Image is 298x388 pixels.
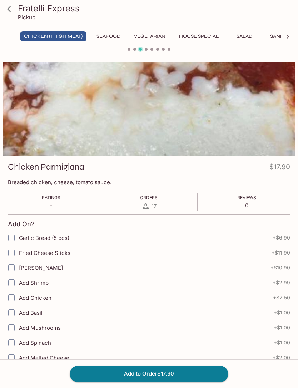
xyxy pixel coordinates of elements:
span: Fried Cheese Sticks [19,250,70,256]
span: 17 [152,203,157,210]
button: Add to Order$17.90 [70,366,228,382]
span: Add Basil [19,309,43,316]
span: Garlic Bread (5 pcs) [19,235,69,241]
button: Salad [228,31,260,41]
button: Vegetarian [130,31,169,41]
span: [PERSON_NAME] [19,264,63,271]
span: + $6.90 [273,235,290,241]
span: Add Shrimp [19,279,49,286]
span: + $1.00 [274,340,290,346]
span: Add Chicken [19,294,51,301]
span: Add Spinach [19,339,51,346]
span: Ratings [42,195,60,200]
span: + $2.50 [273,295,290,301]
p: Pickup [18,14,35,21]
span: Orders [140,195,158,200]
span: Reviews [237,195,256,200]
span: + $1.00 [274,325,290,331]
button: Seafood [92,31,124,41]
span: + $2.00 [273,355,290,361]
p: 0 [237,202,256,209]
span: + $10.90 [270,265,290,271]
button: Chicken (Thigh Meat) [20,31,86,41]
p: - [42,202,60,209]
span: + $1.00 [274,310,290,316]
span: + $2.99 [273,280,290,286]
h4: Add On? [8,220,35,228]
div: Chicken Parmigiana [3,62,295,156]
span: + $11.90 [272,250,290,256]
h4: $17.90 [269,161,290,175]
h3: Fratelli Express [18,3,292,14]
span: Add Mushrooms [19,324,61,331]
h3: Chicken Parmigiana [8,161,84,172]
span: Add Melted Cheese [19,354,69,361]
button: House Special [175,31,223,41]
p: Breaded chicken, cheese, tomato sauce. [8,179,290,186]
